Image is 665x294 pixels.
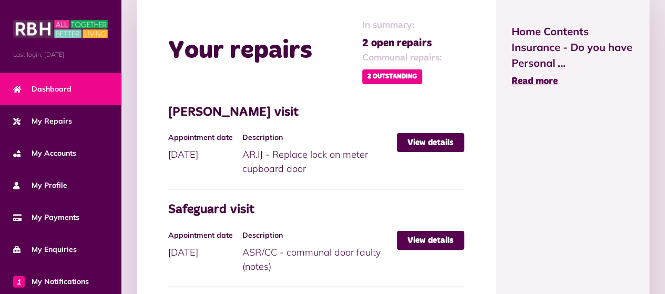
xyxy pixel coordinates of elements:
span: Communal repairs: [362,51,442,65]
span: My Payments [13,212,79,223]
span: My Enquiries [13,244,77,255]
span: 2 open repairs [362,35,442,51]
h4: Appointment date [168,133,237,142]
h2: Your repairs [168,36,312,66]
h3: Safeguard visit [168,202,464,218]
span: Dashboard [13,84,71,95]
span: My Repairs [13,116,72,127]
span: Read more [511,77,558,86]
h4: Description [242,231,392,240]
div: [DATE] [168,133,242,161]
span: 2 Outstanding [362,69,422,84]
span: My Profile [13,180,67,191]
h3: [PERSON_NAME] visit [168,105,464,120]
span: My Notifications [13,276,89,287]
span: 1 [13,276,25,287]
h4: Appointment date [168,231,237,240]
a: View details [397,231,464,250]
a: Home Contents Insurance - Do you have Personal ... Read more [511,24,634,89]
div: ASR/CC - communal door faulty (notes) [242,231,397,273]
span: My Accounts [13,148,76,159]
img: MyRBH [13,18,108,39]
span: In summary: [362,18,442,33]
h4: Description [242,133,392,142]
div: AR.IJ - Replace lock on meter cupboard door [242,133,397,176]
span: Home Contents Insurance - Do you have Personal ... [511,24,634,71]
div: [DATE] [168,231,242,259]
a: View details [397,133,464,152]
span: Last login: [DATE] [13,50,108,59]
